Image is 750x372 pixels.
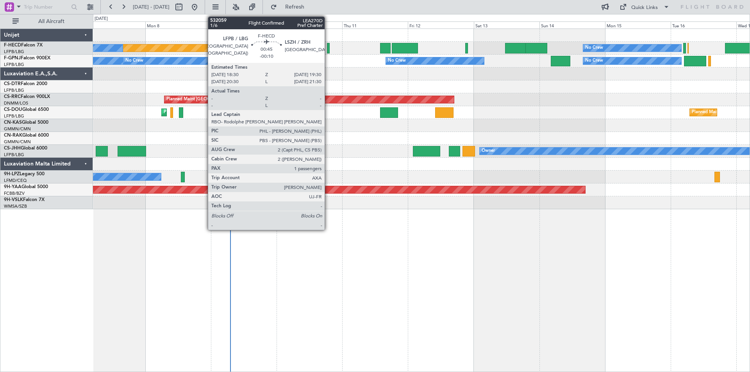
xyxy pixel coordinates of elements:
[4,82,21,86] span: CS-DTR
[4,56,50,61] a: F-GPNJFalcon 900EX
[125,55,143,67] div: No Crew
[474,21,539,28] div: Sat 13
[388,55,406,67] div: No Crew
[164,107,287,118] div: Planned Maint [GEOGRAPHIC_DATA] ([GEOGRAPHIC_DATA])
[4,185,48,189] a: 9H-YAAGlobal 5000
[671,21,736,28] div: Tue 16
[211,21,277,28] div: Tue 9
[4,56,21,61] span: F-GPNJ
[279,4,311,10] span: Refresh
[4,107,22,112] span: CS-DOU
[4,203,27,209] a: WMSA/SZB
[4,120,22,125] span: CN-KAS
[482,145,495,157] div: Owner
[539,21,605,28] div: Sun 14
[24,1,69,13] input: Trip Number
[9,15,85,28] button: All Aircraft
[4,87,24,93] a: LFPB/LBG
[616,1,673,13] button: Quick Links
[4,185,21,189] span: 9H-YAA
[4,62,24,68] a: LFPB/LBG
[408,21,473,28] div: Fri 12
[4,152,24,158] a: LFPB/LBG
[4,107,49,112] a: CS-DOUGlobal 6500
[277,21,342,28] div: Wed 10
[4,190,25,196] a: FCBB/BZV
[4,146,21,151] span: CS-JHH
[20,19,82,24] span: All Aircraft
[4,146,47,151] a: CS-JHHGlobal 6000
[267,1,314,13] button: Refresh
[4,94,21,99] span: CS-RRC
[4,100,28,106] a: DNMM/LOS
[80,21,145,28] div: Sun 7
[4,172,45,176] a: 9H-LPZLegacy 500
[4,133,49,138] a: CN-RAKGlobal 6000
[342,21,408,28] div: Thu 11
[4,172,20,176] span: 9H-LPZ
[166,94,289,105] div: Planned Maint [GEOGRAPHIC_DATA] ([GEOGRAPHIC_DATA])
[4,43,43,48] a: F-HECDFalcon 7X
[4,139,31,145] a: GMMN/CMN
[585,42,603,54] div: No Crew
[631,4,658,12] div: Quick Links
[585,55,603,67] div: No Crew
[4,126,31,132] a: GMMN/CMN
[145,21,211,28] div: Mon 8
[4,120,48,125] a: CN-KASGlobal 5000
[4,178,27,183] a: LFMD/CEQ
[4,43,21,48] span: F-HECD
[4,49,24,55] a: LFPB/LBG
[605,21,671,28] div: Mon 15
[4,198,45,202] a: 9H-VSLKFalcon 7X
[4,94,50,99] a: CS-RRCFalcon 900LX
[4,113,24,119] a: LFPB/LBG
[4,133,22,138] span: CN-RAK
[4,82,47,86] a: CS-DTRFalcon 2000
[95,16,108,22] div: [DATE]
[4,198,23,202] span: 9H-VSLK
[133,4,170,11] span: [DATE] - [DATE]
